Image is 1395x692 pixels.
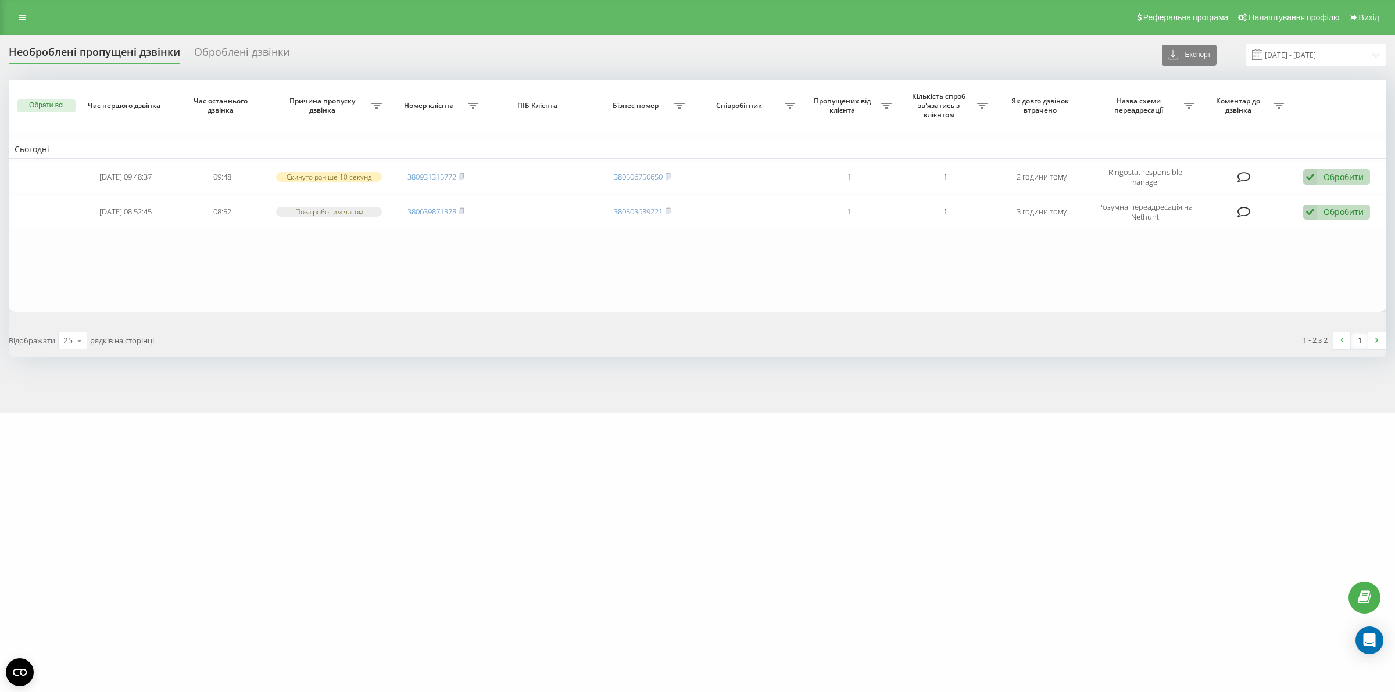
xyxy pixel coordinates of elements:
a: 380931315772 [407,171,456,182]
td: [DATE] 08:52:45 [78,196,174,228]
td: 1 [801,196,897,228]
div: Обробити [1324,171,1364,182]
div: Скинуто раніше 10 секунд [276,172,381,182]
span: Кількість спроб зв'язатись з клієнтом [903,92,978,119]
div: Необроблені пропущені дзвінки [9,46,180,64]
td: Ringostat responsible manager [1090,161,1200,193]
a: 380503689221 [614,206,663,217]
div: Обробити [1324,206,1364,217]
button: Open CMP widget [6,658,34,686]
td: 09:48 [174,161,270,193]
div: Open Intercom Messenger [1355,626,1383,654]
a: 380639871328 [407,206,456,217]
div: 25 [63,335,73,346]
span: Причина пропуску дзвінка [276,96,371,114]
span: Бізнес номер [600,101,674,110]
button: Експорт [1162,45,1217,66]
span: Відображати [9,335,55,346]
td: 1 [801,161,897,193]
span: Час першого дзвінка [88,101,164,110]
span: Час останнього дзвінка [184,96,260,114]
div: Поза робочим часом [276,207,381,217]
td: 2 години тому [993,161,1090,193]
div: Оброблені дзвінки [194,46,289,64]
a: 380506750650 [614,171,663,182]
td: Розумна переадресація на Nethunt [1090,196,1200,228]
span: Налаштування профілю [1249,13,1339,22]
span: Як довго дзвінок втрачено [1004,96,1080,114]
span: ПІБ Клієнта [495,101,584,110]
td: 08:52 [174,196,270,228]
div: 1 - 2 з 2 [1303,334,1328,346]
span: Співробітник [696,101,785,110]
td: Сьогодні [9,141,1386,158]
span: рядків на сторінці [90,335,154,346]
span: Коментар до дзвінка [1206,96,1274,114]
td: 1 [897,161,994,193]
td: 1 [897,196,994,228]
a: 1 [1351,332,1368,349]
td: 3 години тому [993,196,1090,228]
button: Обрати всі [17,99,76,112]
span: Вихід [1359,13,1379,22]
span: Реферальна програма [1143,13,1229,22]
span: Номер клієнта [394,101,468,110]
span: Назва схеми переадресації [1096,96,1184,114]
span: Пропущених від клієнта [807,96,881,114]
td: [DATE] 09:48:37 [78,161,174,193]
